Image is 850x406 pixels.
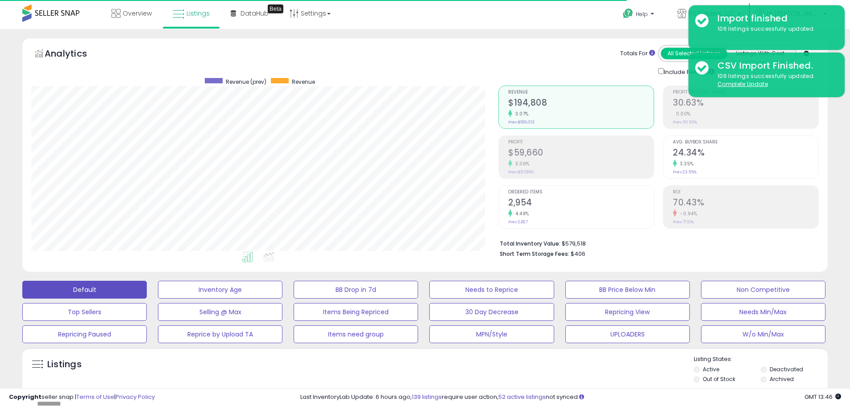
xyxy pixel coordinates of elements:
[711,59,838,72] div: CSV Import Finished.
[673,190,818,195] span: ROI
[47,358,82,371] h5: Listings
[123,9,152,18] span: Overview
[673,169,697,175] small: Prev: 23.55%
[694,355,828,364] p: Listing States:
[116,393,155,401] a: Privacy Policy
[711,12,838,25] div: Import finished
[711,72,838,89] div: 106 listings successfully updated.
[770,375,794,383] label: Archived
[508,98,654,110] h2: $194,808
[508,90,654,95] span: Revenue
[76,393,114,401] a: Terms of Use
[498,393,546,401] a: 52 active listings
[292,78,315,86] span: Revenue
[187,9,210,18] span: Listings
[673,140,818,145] span: Avg. Buybox Share
[429,303,554,321] button: 30 Day Decrease
[22,325,147,343] button: Repricing Paused
[268,4,283,13] div: Tooltip anchor
[294,303,418,321] button: Items Being Repriced
[703,365,719,373] label: Active
[294,325,418,343] button: Items need group
[770,365,803,373] label: Deactivated
[429,281,554,299] button: Needs to Reprice
[45,47,104,62] h5: Analytics
[429,325,554,343] button: MPN/Style
[673,98,818,110] h2: 30.63%
[9,393,155,402] div: seller snap | |
[673,90,818,95] span: Profit [PERSON_NAME]
[661,48,727,59] button: All Selected Listings
[508,197,654,209] h2: 2,954
[622,8,634,19] i: Get Help
[565,325,690,343] button: UPLOADERS
[711,25,838,33] div: 106 listings successfully updated.
[616,1,663,29] a: Help
[677,210,697,217] small: -0.94%
[673,148,818,160] h2: 24.34%
[636,10,648,18] span: Help
[565,281,690,299] button: BB Price Below Min
[673,219,694,225] small: Prev: 71.10%
[512,210,529,217] small: 4.49%
[240,9,269,18] span: DataHub
[158,303,282,321] button: Selling @ Max
[717,80,768,88] u: Complete Update
[651,66,725,77] div: Include Returns
[701,325,825,343] button: W/o Min/Max
[508,119,535,125] small: Prev: $189,013
[412,393,442,401] a: 139 listings
[565,303,690,321] button: Repricing View
[703,375,735,383] label: Out of Stock
[677,160,694,167] small: 3.35%
[512,160,530,167] small: 3.06%
[620,49,655,58] div: Totals For
[673,119,697,125] small: Prev: 30.63%
[158,281,282,299] button: Inventory Age
[500,238,812,248] li: $579,518
[701,281,825,299] button: Non Competitive
[571,250,585,258] span: $406
[22,281,147,299] button: Default
[9,393,41,401] strong: Copyright
[508,148,654,160] h2: $59,660
[500,240,560,247] b: Total Inventory Value:
[508,140,654,145] span: Profit
[512,111,529,117] small: 3.07%
[300,393,841,402] div: Last InventoryLab Update: 6 hours ago, require user action, not synced.
[673,111,691,117] small: 0.00%
[226,78,266,86] span: Revenue (prev)
[508,169,534,175] small: Prev: $57,890
[22,303,147,321] button: Top Sellers
[508,190,654,195] span: Ordered Items
[673,197,818,209] h2: 70.43%
[158,325,282,343] button: Reprice by Upload TA
[508,219,528,225] small: Prev: 2,827
[701,303,825,321] button: Needs Min/Max
[294,281,418,299] button: BB Drop in 7d
[804,393,841,401] span: 2025-09-11 13:46 GMT
[500,250,569,258] b: Short Term Storage Fees:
